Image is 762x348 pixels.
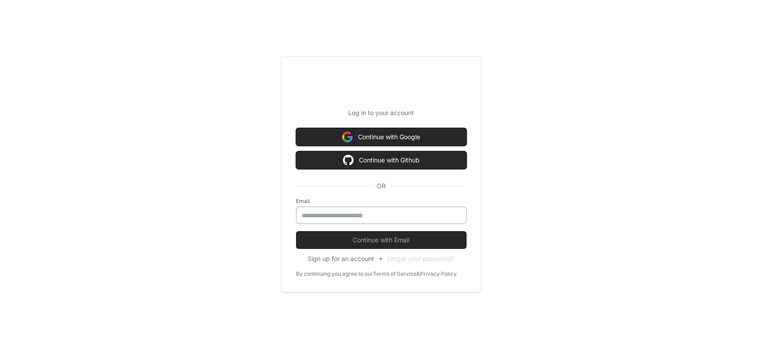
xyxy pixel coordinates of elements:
span: Continue with Email [296,236,466,244]
a: Privacy Policy. [420,270,458,278]
button: Continue with Github [296,151,466,169]
button: Continue with Google [296,128,466,146]
button: Continue with Email [296,231,466,249]
span: OR [373,182,389,191]
img: Sign in with google [343,151,354,169]
a: Terms of Service [373,270,416,278]
button: Sign up for an account [308,254,374,263]
p: Log in to your account [296,108,466,117]
button: Forgot your password? [387,254,454,263]
label: Email [296,198,466,205]
div: By continuing you agree to our [296,270,373,278]
div: & [416,270,420,278]
img: Sign in with google [342,128,353,146]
